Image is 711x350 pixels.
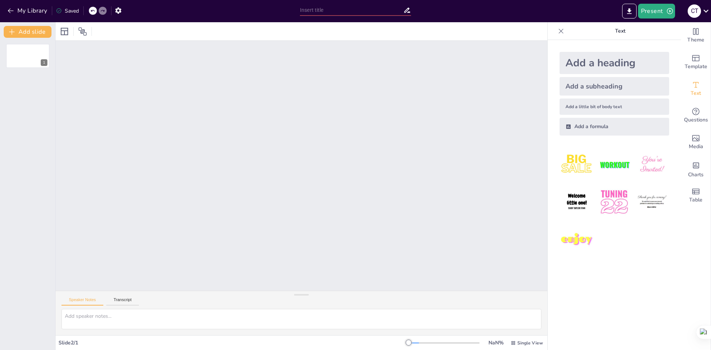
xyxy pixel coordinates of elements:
div: Add a subheading [560,77,669,96]
button: Speaker Notes [61,297,103,306]
div: Add images, graphics, shapes or video [681,129,711,156]
div: c t [688,4,701,18]
span: Position [78,27,87,36]
button: My Library [6,5,50,17]
button: Add slide [4,26,51,38]
div: Add charts and graphs [681,156,711,182]
div: Add a heading [560,52,669,74]
div: Add ready made slides [681,49,711,76]
button: Export to PowerPoint [622,4,637,19]
button: Transcript [106,297,139,306]
img: 3.jpeg [635,147,669,182]
button: Present [638,4,675,19]
div: Add a formula [560,118,669,136]
img: 5.jpeg [597,185,631,219]
div: 1 [41,59,47,66]
div: Add a table [681,182,711,209]
p: Text [567,22,674,40]
div: Add text boxes [681,76,711,102]
input: Insert title [300,5,403,16]
img: 4.jpeg [560,185,594,219]
img: 7.jpeg [560,223,594,257]
div: Layout [59,26,70,37]
span: Table [689,196,702,204]
img: 1.jpeg [560,147,594,182]
span: Media [689,143,703,151]
div: NaN % [487,339,505,346]
img: 2.jpeg [597,147,631,182]
span: Single View [517,340,543,346]
span: Questions [684,116,708,124]
div: Add a little bit of body text [560,99,669,115]
button: c t [688,4,701,19]
span: Text [691,89,701,97]
div: 1 [6,44,50,68]
div: Get real-time input from your audience [681,102,711,129]
span: Theme [687,36,704,44]
div: Saved [56,7,79,14]
div: Slide 2 / 1 [59,339,408,346]
img: 6.jpeg [635,185,669,219]
span: Template [685,63,707,71]
span: Charts [688,171,704,179]
div: Change the overall theme [681,22,711,49]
